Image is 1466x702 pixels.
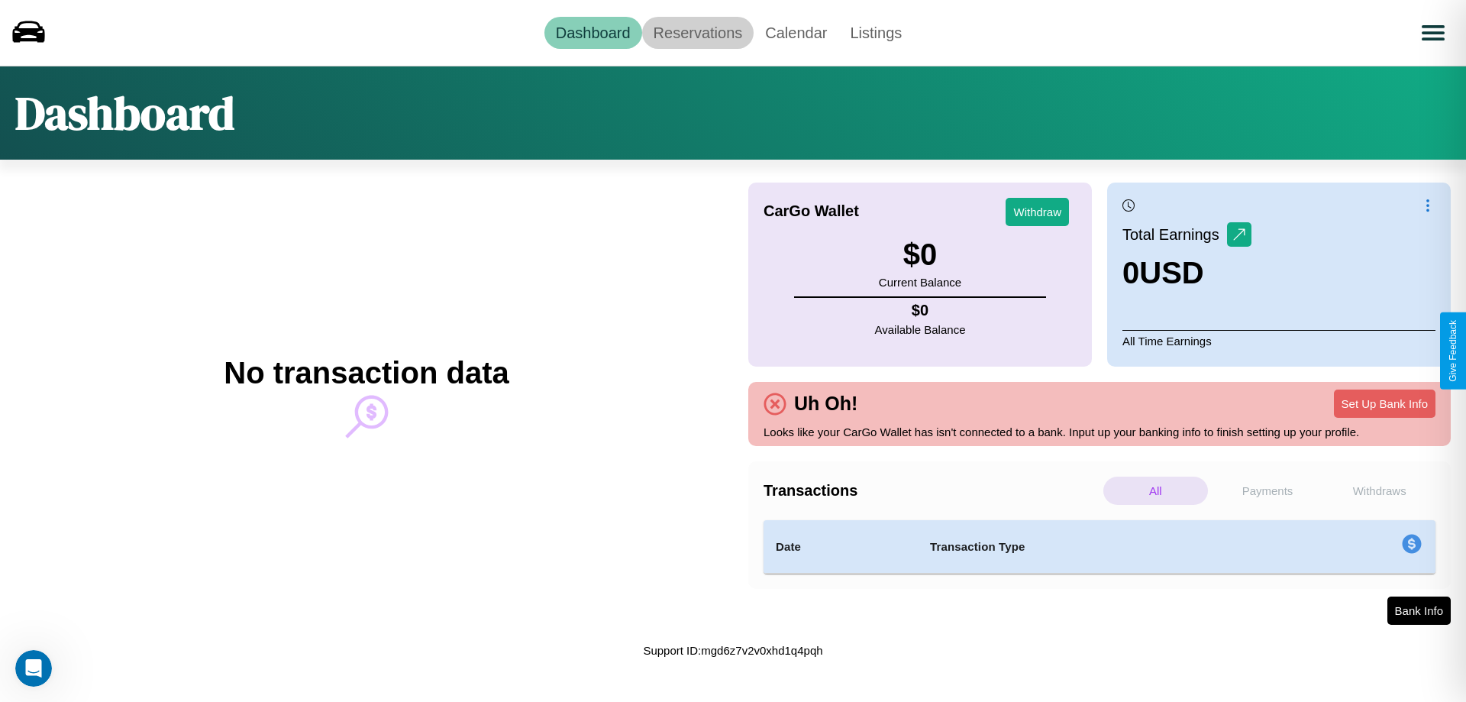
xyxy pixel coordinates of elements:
p: Available Balance [875,319,966,340]
h4: Transactions [764,482,1099,500]
h3: $ 0 [879,238,961,272]
p: Total Earnings [1122,221,1227,248]
h4: Uh Oh! [786,393,865,415]
h4: Transaction Type [930,538,1277,556]
p: Looks like your CarGo Wallet has isn't connected to a bank. Input up your banking info to finish ... [764,422,1435,442]
div: Give Feedback [1448,320,1458,382]
p: Current Balance [879,272,961,293]
h1: Dashboard [15,82,234,144]
p: All Time Earnings [1122,330,1435,351]
h4: $ 0 [875,302,966,319]
button: Open menu [1412,11,1455,54]
p: Support ID: mgd6z7v2v0xhd1q4pqh [643,640,822,661]
h3: 0 USD [1122,256,1251,290]
a: Listings [838,17,913,49]
button: Withdraw [1006,198,1069,226]
p: Withdraws [1327,477,1432,505]
iframe: Intercom live chat [15,650,52,687]
a: Reservations [642,17,754,49]
h4: CarGo Wallet [764,202,859,220]
button: Bank Info [1387,597,1451,625]
h2: No transaction data [224,356,509,390]
p: All [1103,477,1208,505]
p: Payments [1216,477,1320,505]
button: Set Up Bank Info [1334,390,1435,418]
h4: Date [776,538,906,556]
a: Calendar [754,17,838,49]
table: simple table [764,520,1435,574]
a: Dashboard [544,17,642,49]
